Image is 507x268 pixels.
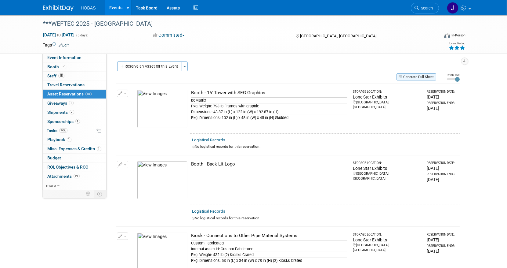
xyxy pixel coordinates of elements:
a: Logistical Records [192,209,226,214]
div: [GEOGRAPHIC_DATA], [GEOGRAPHIC_DATA] [353,243,422,253]
img: View Images [137,90,187,128]
a: ROI, Objectives & ROO [43,163,106,172]
span: 1 [97,147,101,151]
span: ROI, Objectives & ROO [48,165,89,169]
div: Booth - Back Lit Logo [191,161,347,167]
img: ExhibitDay [43,5,74,11]
div: Booth - 16’ Tower with SEG Graphics [191,90,347,96]
a: Misc. Expenses & Credits1 [43,144,106,153]
div: In-Person [451,33,465,38]
div: [DATE] [427,165,457,171]
div: Internal Asset Id: Custom Fabricated [191,246,347,252]
div: Reservation Date: [427,161,457,165]
div: [GEOGRAPHIC_DATA], [GEOGRAPHIC_DATA] [353,171,422,181]
span: Playbook [48,137,71,142]
div: [DATE] [427,94,457,100]
span: Sponsorships [48,119,80,124]
div: [DATE] [427,105,457,111]
div: [DATE] [427,237,457,243]
div: [DATE] [427,248,457,254]
div: Lone Star Exhibits [353,237,422,243]
span: 18 [85,92,92,96]
a: Attachments19 [43,172,106,181]
a: Giveaways1 [43,99,106,108]
div: beMatrix [191,97,347,103]
td: Toggle Event Tabs [94,190,106,198]
div: No logistical records for this reservation. [192,144,457,149]
div: [GEOGRAPHIC_DATA], [GEOGRAPHIC_DATA] [353,100,422,110]
span: Staff [48,73,64,78]
div: Reservation Ends: [427,244,457,248]
a: Playbook1 [43,135,106,144]
span: (5 days) [76,33,89,37]
span: 74% [59,128,67,133]
span: Search [419,6,433,10]
a: Asset Reservations18 [43,90,106,99]
div: Lone Star Exhibits [353,165,422,171]
button: Committed [151,32,187,39]
div: Storage Location: [353,233,422,237]
button: Generate Pull Sheet [397,73,436,80]
span: Booth [48,64,66,69]
span: HOBAS [81,6,96,10]
div: Event Format [403,32,466,41]
span: Tasks [47,128,67,133]
a: Budget [43,154,106,162]
a: Event Information [43,53,106,62]
span: Budget [48,155,61,160]
div: Reservation Date: [427,233,457,237]
a: Logistical Records [192,138,226,142]
a: Sponsorships1 [43,117,106,126]
span: to [56,32,62,37]
a: more [43,181,106,190]
div: ***WEFTEC 2025 - [GEOGRAPHIC_DATA] [41,18,430,29]
img: Jennifer Jensen [447,2,458,14]
div: [DATE] [427,177,457,183]
a: Travel Reservations [43,80,106,89]
a: Edit [59,43,69,47]
a: Tasks74% [43,126,106,135]
a: Staff15 [43,72,106,80]
span: Attachments [48,174,80,179]
div: Lone Star Exhibits [353,94,422,100]
div: Reservation Ends: [427,172,457,177]
span: Asset Reservations [48,91,92,96]
div: Pkg. Weight: 793 lb Frames with graphic [191,103,347,109]
div: No logistical records for this reservation. [192,216,457,221]
img: View Images [137,161,187,199]
a: Booth [43,62,106,71]
span: Event Information [48,55,82,60]
span: 1 [75,119,80,124]
i: Booth reservation complete [62,65,65,68]
td: Tags [43,42,69,48]
td: Personalize Event Tab Strip [83,190,94,198]
span: 2 [70,110,74,114]
div: Storage Location: [353,161,422,165]
div: Reservation Ends: [427,101,457,105]
div: Event Rating [449,42,465,45]
div: Pkg. Dimensions: 102 in (L) x 48 in (W) x 45 in (H) Skidded [191,115,347,121]
span: [GEOGRAPHIC_DATA], [GEOGRAPHIC_DATA] [300,34,376,38]
span: Misc. Expenses & Credits [48,146,101,151]
span: 1 [67,137,71,142]
span: Shipments [48,110,74,115]
a: Search [411,3,439,13]
span: 15 [58,73,64,78]
div: Kiosk - Connections to Other Pipe Material Systems [191,233,347,239]
div: Reservation Date: [427,90,457,94]
div: Pkg. Weight: 432 lb (2) Kiosks Crated [191,252,347,258]
span: more [46,183,56,188]
span: 1 [69,101,74,105]
div: Image Size [447,73,460,76]
img: Format-Inperson.png [444,33,450,38]
a: Shipments2 [43,108,106,117]
div: Dimensions: 43.87 in (L) x 122 in (W) x 192.87 in (H) [191,109,347,115]
span: [DATE] [DATE] [43,32,75,38]
span: Travel Reservations [48,82,85,87]
button: Reserve an Asset for this Event [117,61,182,71]
div: Pkg. Dimensions: 53 in (L) x 34 in (W) x 78 in (H) (2) Kiosks Crated [191,258,347,263]
span: 19 [74,174,80,178]
div: Storage Location: [353,90,422,94]
span: Giveaways [48,101,74,106]
div: Custom Fabricated [191,240,347,246]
